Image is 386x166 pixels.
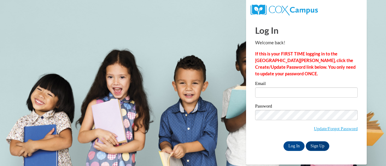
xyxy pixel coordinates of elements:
a: Sign Up [306,141,329,151]
input: Log In [283,141,305,151]
label: Password [255,104,358,110]
a: Update/Forgot Password [314,126,358,131]
strong: If this is your FIRST TIME logging in to the [GEOGRAPHIC_DATA][PERSON_NAME], click the Create/Upd... [255,51,356,76]
label: Email [255,81,358,87]
h1: Log In [255,24,358,36]
a: COX Campus [251,7,318,12]
img: COX Campus [251,5,318,15]
p: Welcome back! [255,39,358,46]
